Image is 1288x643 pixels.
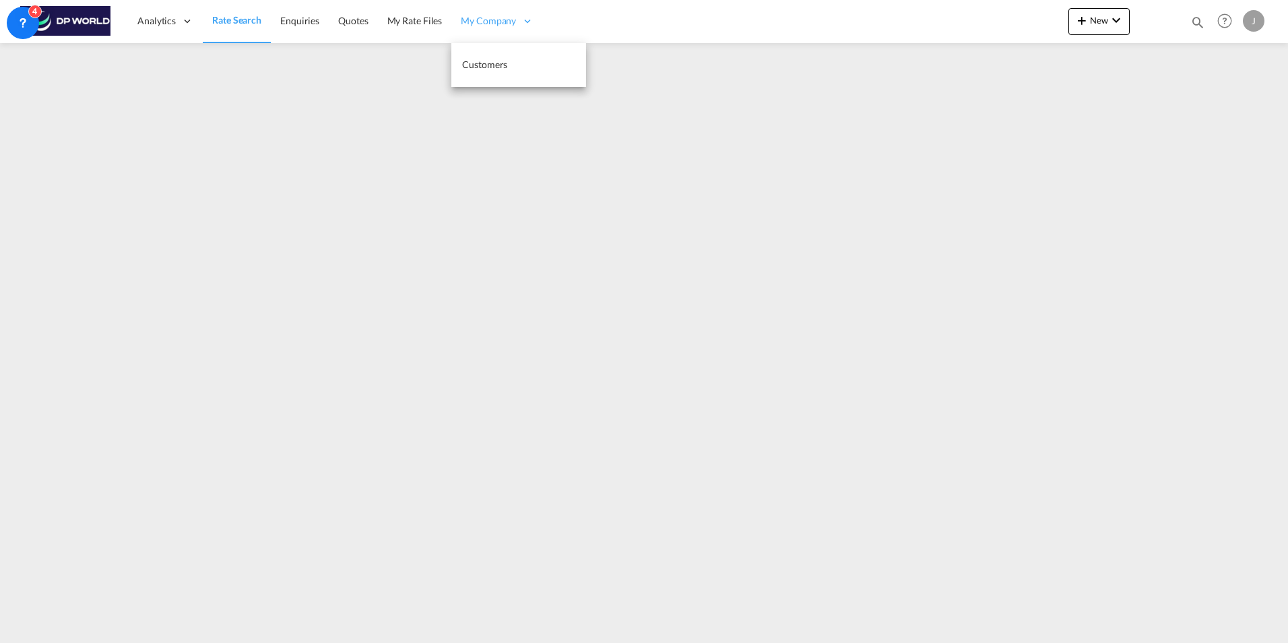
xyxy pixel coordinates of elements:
span: Quotes [338,15,368,26]
span: My Company [461,14,516,28]
img: c08ca190194411f088ed0f3ba295208c.png [20,6,111,36]
div: Help [1213,9,1243,34]
button: icon-plus 400-fgNewicon-chevron-down [1068,8,1130,35]
span: Help [1213,9,1236,32]
span: Analytics [137,14,176,28]
div: J [1243,10,1264,32]
md-icon: icon-plus 400-fg [1074,12,1090,28]
md-icon: icon-magnify [1190,15,1205,30]
span: Enquiries [280,15,319,26]
span: New [1074,15,1124,26]
a: Customers [451,43,586,87]
span: Customers [462,59,507,70]
md-icon: icon-chevron-down [1108,12,1124,28]
span: My Rate Files [387,15,443,26]
span: Rate Search [212,14,261,26]
div: icon-magnify [1190,15,1205,35]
